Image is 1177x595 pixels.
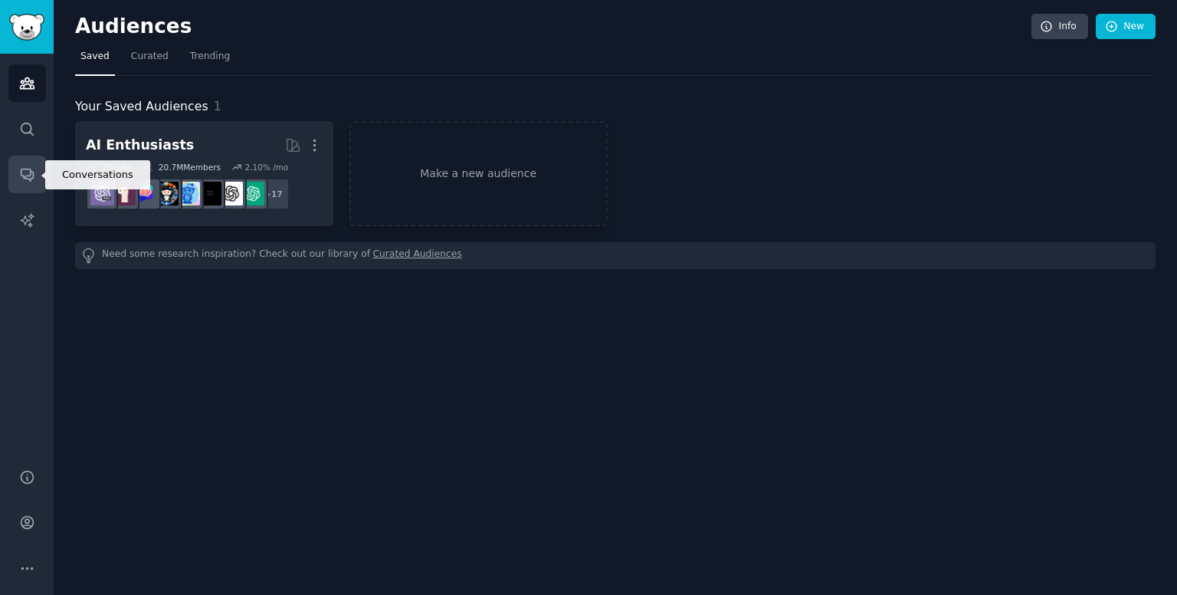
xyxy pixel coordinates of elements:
[1031,14,1088,40] a: Info
[75,121,333,226] a: AI Enthusiasts25Subs20.7MMembers2.10% /mo+17ChatGPTOpenAIArtificialInteligenceartificialaiArtChat...
[86,162,132,173] div: 25 Sub s
[80,50,110,64] span: Saved
[190,50,230,64] span: Trending
[185,44,235,76] a: Trending
[241,182,264,205] img: ChatGPT
[126,44,174,76] a: Curated
[257,178,290,210] div: + 17
[90,182,114,205] img: ChatGPTPro
[244,162,288,173] div: 2.10 % /mo
[219,182,243,205] img: OpenAI
[373,248,462,264] a: Curated Audiences
[131,50,169,64] span: Curated
[143,162,221,173] div: 20.7M Members
[1096,14,1156,40] a: New
[112,182,136,205] img: LocalLLaMA
[75,44,115,76] a: Saved
[214,99,221,113] span: 1
[75,15,1031,39] h2: Audiences
[9,14,44,41] img: GummySearch logo
[86,136,194,155] div: AI Enthusiasts
[75,242,1156,269] div: Need some research inspiration? Check out our library of
[155,182,179,205] img: aiArt
[75,97,208,117] span: Your Saved Audiences
[133,182,157,205] img: ChatGPTPromptGenius
[198,182,221,205] img: ArtificialInteligence
[176,182,200,205] img: artificial
[349,121,608,226] a: Make a new audience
